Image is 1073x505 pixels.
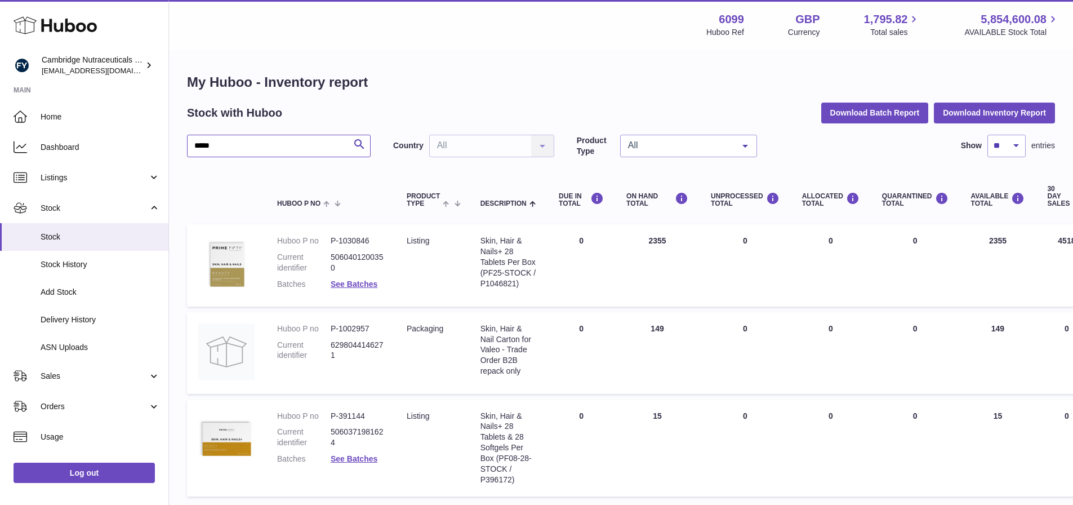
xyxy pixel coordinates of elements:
div: QUARANTINED Total [882,192,949,207]
span: All [625,140,734,151]
label: Product Type [577,135,615,157]
strong: GBP [795,12,820,27]
td: 0 [547,400,615,497]
div: Skin, Hair & Nail Carton for Valeo - Trade Order B2B repack only [480,324,536,376]
span: listing [407,411,429,420]
button: Download Inventory Report [934,103,1055,123]
div: Cambridge Nutraceuticals Ltd [42,55,143,76]
span: 0 [913,411,918,420]
span: Orders [41,401,148,412]
dd: P-1002957 [331,324,384,334]
span: Usage [41,432,160,442]
img: product image [198,324,255,380]
dd: 5060401200350 [331,252,384,273]
span: AVAILABLE Stock Total [964,27,1059,38]
span: 0 [913,324,918,333]
a: 1,795.82 Total sales [864,12,921,38]
span: Stock History [41,259,160,270]
span: Huboo P no [277,200,320,207]
span: listing [407,236,429,245]
span: packaging [407,324,443,333]
dt: Current identifier [277,252,331,273]
td: 0 [700,400,791,497]
a: Log out [14,463,155,483]
td: 0 [791,224,871,307]
div: Skin, Hair & Nails+ 28 Tablets Per Box (PF25-STOCK / P1046821) [480,236,536,289]
span: Home [41,112,160,122]
strong: 6099 [719,12,744,27]
img: product image [198,411,255,467]
span: ASN Uploads [41,342,160,353]
dt: Huboo P no [277,324,331,334]
h2: Stock with Huboo [187,105,282,121]
dt: Huboo P no [277,411,331,422]
div: ON HAND Total [626,192,688,207]
span: [EMAIL_ADDRESS][DOMAIN_NAME] [42,66,166,75]
td: 15 [615,400,700,497]
span: Delivery History [41,314,160,325]
a: See Batches [331,280,377,289]
span: Listings [41,172,148,183]
span: Add Stock [41,287,160,298]
span: 5,854,600.08 [981,12,1047,27]
td: 0 [791,400,871,497]
span: Sales [41,371,148,382]
td: 2355 [960,224,1036,307]
td: 0 [547,312,615,394]
td: 0 [791,312,871,394]
dt: Batches [277,279,331,290]
dd: 5060371981624 [331,427,384,448]
dd: 6298044146271 [331,340,384,361]
dt: Batches [277,454,331,464]
span: 1,795.82 [864,12,908,27]
td: 0 [700,224,791,307]
td: 0 [547,224,615,307]
td: 0 [700,312,791,394]
td: 149 [960,312,1036,394]
div: Huboo Ref [706,27,744,38]
img: huboo@camnutra.com [14,57,30,74]
td: 149 [615,312,700,394]
h1: My Huboo - Inventory report [187,73,1055,91]
span: Dashboard [41,142,160,153]
td: 15 [960,400,1036,497]
a: 5,854,600.08 AVAILABLE Stock Total [964,12,1059,38]
label: Show [961,140,982,151]
div: AVAILABLE Total [971,192,1025,207]
img: product image [198,236,255,292]
dd: P-1030846 [331,236,384,246]
span: Total sales [870,27,920,38]
button: Download Batch Report [821,103,929,123]
dt: Huboo P no [277,236,331,246]
dt: Current identifier [277,340,331,361]
td: 2355 [615,224,700,307]
div: Currency [788,27,820,38]
span: 0 [913,236,918,245]
a: See Batches [331,454,377,463]
div: ALLOCATED Total [802,192,860,207]
div: Skin, Hair & Nails+ 28 Tablets & 28 Softgels Per Box (PF08-28-STOCK / P396172) [480,411,536,485]
span: Stock [41,203,148,214]
span: Description [480,200,527,207]
dt: Current identifier [277,427,331,448]
div: DUE IN TOTAL [559,192,604,207]
div: UNPROCESSED Total [711,192,780,207]
span: entries [1031,140,1055,151]
label: Country [393,140,424,151]
span: Product Type [407,193,440,207]
span: Stock [41,232,160,242]
dd: P-391144 [331,411,384,422]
